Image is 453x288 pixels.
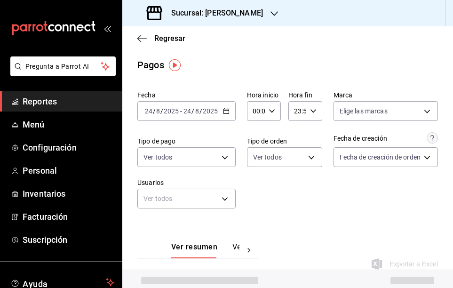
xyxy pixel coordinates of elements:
span: Personal [23,164,114,177]
input: ---- [202,107,218,115]
span: Elige las marcas [340,106,388,116]
label: Fecha [137,92,236,98]
input: -- [195,107,199,115]
span: / [153,107,156,115]
span: / [160,107,163,115]
input: -- [183,107,191,115]
span: Suscripción [23,233,114,246]
label: Tipo de orden [247,138,322,144]
a: Pregunta a Parrot AI [7,68,116,78]
input: -- [144,107,153,115]
button: Regresar [137,34,185,43]
div: Ver todos [137,189,236,208]
span: / [199,107,202,115]
label: Marca [334,92,438,98]
h3: Sucursal: [PERSON_NAME] [164,8,263,19]
div: Fecha de creación [334,134,387,144]
label: Tipo de pago [137,138,236,144]
span: Ver todos [143,152,172,162]
label: Hora inicio [247,92,281,98]
span: Menú [23,118,114,131]
button: Pregunta a Parrot AI [10,56,116,76]
span: Ver todos [253,152,282,162]
button: open_drawer_menu [103,24,111,32]
input: ---- [163,107,179,115]
span: Inventarios [23,187,114,200]
span: Reportes [23,95,114,108]
label: Hora fin [288,92,322,98]
span: Ayuda [23,277,102,288]
div: navigation tabs [171,242,239,258]
span: Facturación [23,210,114,223]
input: -- [156,107,160,115]
button: Ver resumen [171,242,217,258]
div: Pagos [137,58,164,72]
span: Pregunta a Parrot AI [25,62,101,72]
span: Regresar [154,34,185,43]
span: Configuración [23,141,114,154]
span: - [180,107,182,115]
label: Usuarios [137,179,236,186]
span: Fecha de creación de orden [340,152,421,162]
span: / [191,107,194,115]
img: Tooltip marker [169,59,181,71]
button: Ver pagos [232,242,268,258]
